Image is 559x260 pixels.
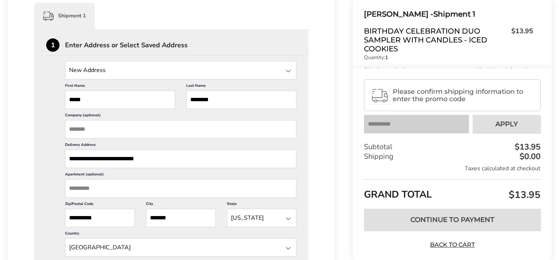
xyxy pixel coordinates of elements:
span: [PERSON_NAME] - [364,10,433,18]
div: Subtotal [364,142,541,152]
p: Quantity: [364,55,533,60]
label: Delivery Address [65,142,296,150]
div: $0.00 [518,153,541,161]
span: Birthday Celebration Duo Sampler with Candles - Iced Cookies [364,27,508,53]
input: Company [65,120,296,138]
span: $13.95 [508,27,533,51]
button: Apply [473,115,541,133]
a: Birthday Celebration Duo Sampler with Candles - Iced Cookies$13.95 [364,27,533,53]
span: Apply [495,121,518,127]
div: 1 [46,38,59,52]
label: Country [65,231,296,238]
span: Please confirm shipping information to enter the promo code [393,88,534,103]
input: Last Name [186,90,296,109]
input: First Name [65,90,175,109]
label: Apartment (optional) [65,172,296,179]
input: Delivery Address [65,150,296,168]
input: State [65,61,296,79]
label: State [227,201,297,209]
input: State [227,209,297,227]
input: ZIP [65,209,135,227]
button: Continue to Payment [364,209,541,231]
div: Shipment 1 [34,3,95,29]
input: State [65,238,296,257]
label: Company (optional) [65,113,296,120]
input: City [146,209,216,227]
div: Enter Address or Select Saved Address [65,42,309,48]
a: Back to Cart [426,241,478,249]
span: $13.95 [507,188,541,201]
div: Shipping [364,152,541,161]
strong: 1 [385,54,388,61]
div: Shipping method: [364,68,533,73]
div: Taxes calculated at checkout [364,164,541,172]
div: $13.95 [513,143,541,151]
label: Last Name [186,83,296,90]
span: Need More Information [478,68,533,73]
label: Zip/Postal Code [65,201,135,209]
div: GRAND TOTAL [364,179,541,203]
label: First Name [65,83,175,90]
label: City [146,201,216,209]
div: Shipment 1 [364,8,533,20]
input: Apartment [65,179,296,198]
